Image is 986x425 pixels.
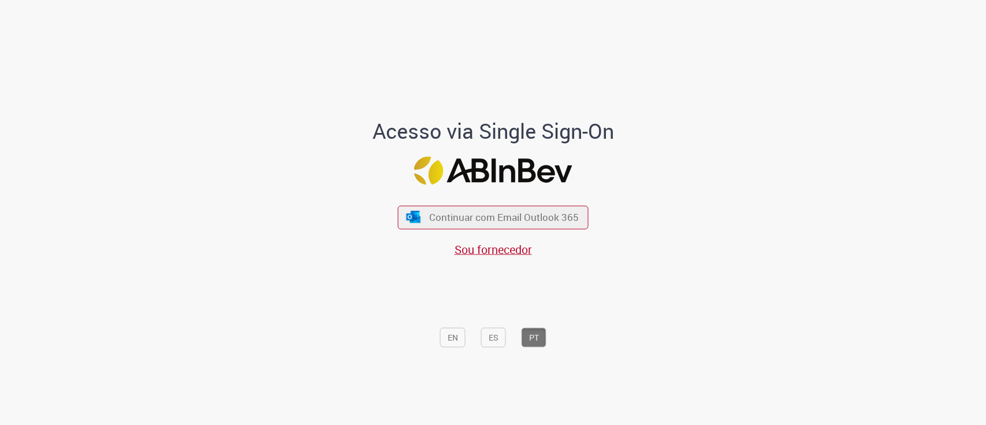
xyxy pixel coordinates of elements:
[440,328,466,348] button: EN
[398,205,589,229] button: ícone Azure/Microsoft 360 Continuar com Email Outlook 365
[405,211,421,223] img: ícone Azure/Microsoft 360
[429,210,579,224] span: Continuar com Email Outlook 365
[333,120,653,143] h1: Acesso via Single Sign-On
[455,242,532,257] a: Sou fornecedor
[414,157,572,185] img: Logo ABInBev
[522,328,546,348] button: PT
[481,328,506,348] button: ES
